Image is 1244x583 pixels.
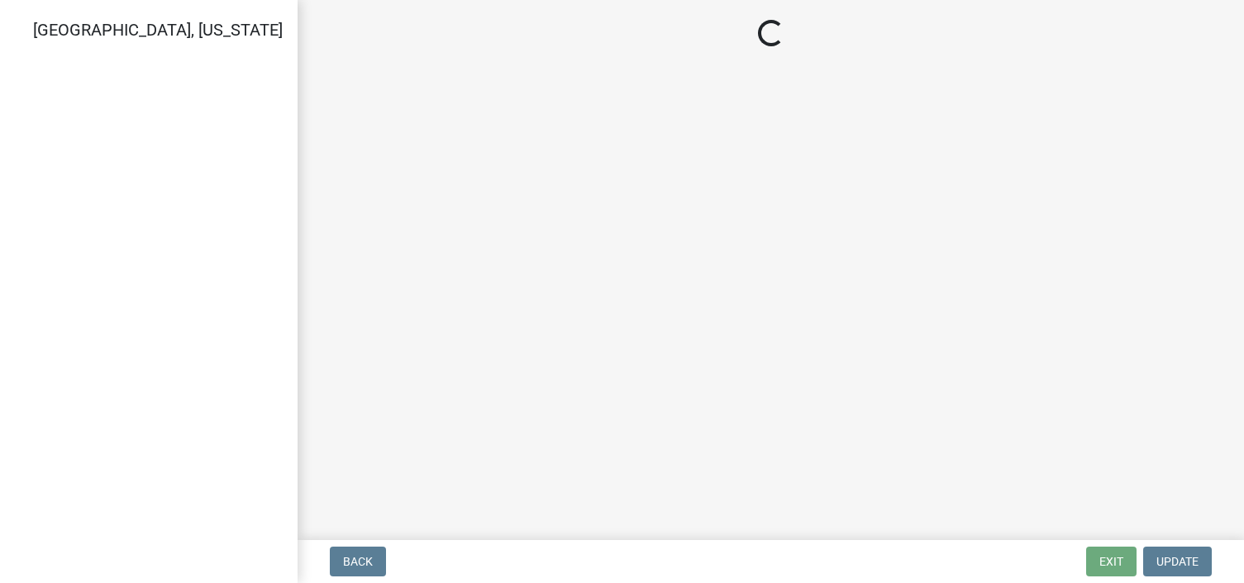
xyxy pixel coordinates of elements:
button: Back [330,547,386,576]
button: Exit [1086,547,1137,576]
button: Update [1143,547,1212,576]
span: [GEOGRAPHIC_DATA], [US_STATE] [33,20,283,40]
span: Update [1156,555,1199,568]
span: Back [343,555,373,568]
